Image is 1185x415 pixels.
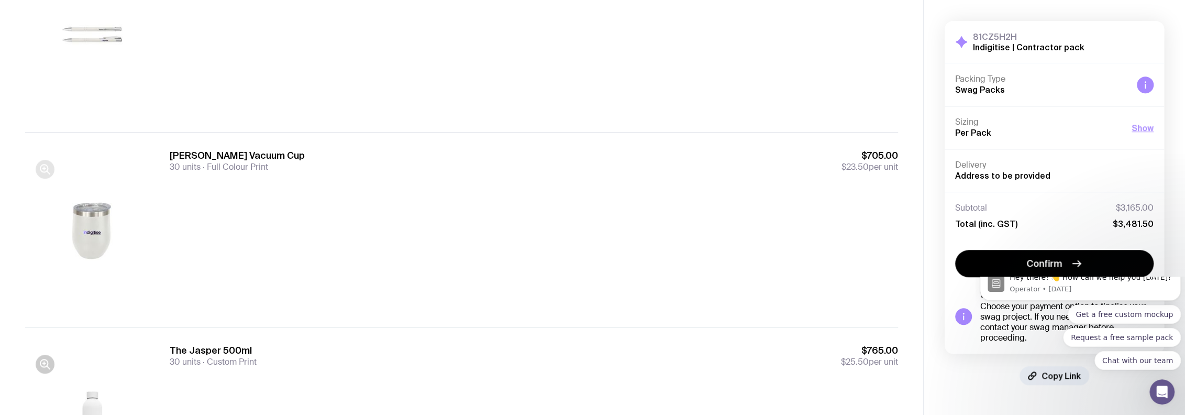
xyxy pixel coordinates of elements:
p: Message from Operator, sent 5d ago [34,8,197,17]
span: $25.50 [841,356,869,367]
button: Show [1132,122,1154,134]
span: $3,165.00 [1116,203,1154,213]
span: Per Pack [955,128,991,137]
div: Quick reply options [4,28,205,93]
button: Quick reply: Get a free custom mockup [92,28,205,47]
span: Total (inc. GST) [955,219,1017,229]
span: 30 units [170,161,201,172]
span: $765.00 [841,344,898,357]
h2: Indigitise | Contractor pack [973,42,1084,52]
span: 30 units [170,356,201,367]
span: $3,481.50 [1113,219,1154,229]
span: Address to be provided [955,171,1050,180]
iframe: Intercom notifications message [976,277,1185,410]
h3: [PERSON_NAME] Vacuum Cup [170,149,305,162]
span: per unit [841,162,898,172]
button: Confirm [955,250,1154,277]
h4: Sizing [955,117,1123,127]
button: Quick reply: Request a free sample pack [87,51,205,70]
span: Full Colour Print [201,161,268,172]
span: Confirm [1026,257,1062,270]
button: Quick reply: Chat with our team [119,74,205,93]
span: Custom Print [201,356,257,367]
span: Subtotal [955,203,987,213]
h3: 81CZ5H2H [973,31,1084,42]
span: $705.00 [841,149,898,162]
iframe: Intercom live chat [1149,379,1175,405]
h3: The Jasper 500ml [170,344,257,357]
h4: Delivery [955,160,1154,170]
h4: Packing Type [955,74,1128,84]
span: $23.50 [841,161,869,172]
span: per unit [841,357,898,367]
span: Swag Packs [955,85,1005,94]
